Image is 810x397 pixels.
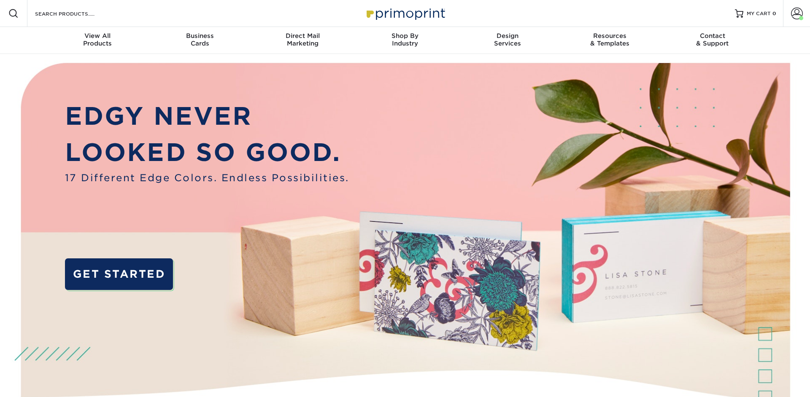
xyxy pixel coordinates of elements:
[747,10,771,17] span: MY CART
[65,171,349,185] span: 17 Different Edge Colors. Endless Possibilities.
[559,27,661,54] a: Resources& Templates
[65,134,349,171] p: LOOKED SO GOOD.
[251,32,354,40] span: Direct Mail
[46,27,149,54] a: View AllProducts
[65,258,173,290] a: GET STARTED
[34,8,116,19] input: SEARCH PRODUCTS.....
[559,32,661,47] div: & Templates
[456,27,559,54] a: DesignServices
[363,4,447,22] img: Primoprint
[661,32,764,47] div: & Support
[559,32,661,40] span: Resources
[149,27,251,54] a: BusinessCards
[149,32,251,47] div: Cards
[456,32,559,40] span: Design
[251,27,354,54] a: Direct MailMarketing
[661,32,764,40] span: Contact
[354,32,456,47] div: Industry
[354,32,456,40] span: Shop By
[354,27,456,54] a: Shop ByIndustry
[46,32,149,47] div: Products
[661,27,764,54] a: Contact& Support
[772,11,776,16] span: 0
[149,32,251,40] span: Business
[46,32,149,40] span: View All
[251,32,354,47] div: Marketing
[456,32,559,47] div: Services
[65,98,349,134] p: EDGY NEVER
